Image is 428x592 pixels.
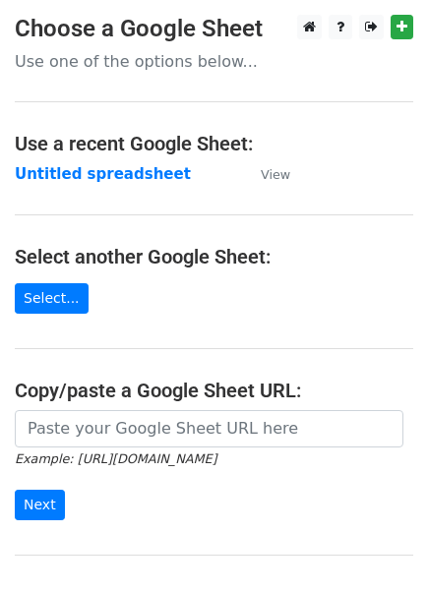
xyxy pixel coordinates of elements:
[15,283,89,314] a: Select...
[261,167,290,182] small: View
[15,132,413,155] h4: Use a recent Google Sheet:
[241,165,290,183] a: View
[15,15,413,43] h3: Choose a Google Sheet
[15,245,413,268] h4: Select another Google Sheet:
[15,410,403,447] input: Paste your Google Sheet URL here
[15,379,413,402] h4: Copy/paste a Google Sheet URL:
[15,451,216,466] small: Example: [URL][DOMAIN_NAME]
[15,165,191,183] a: Untitled spreadsheet
[15,490,65,520] input: Next
[15,51,413,72] p: Use one of the options below...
